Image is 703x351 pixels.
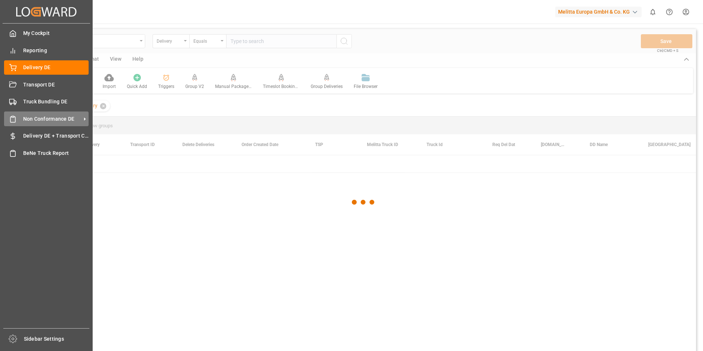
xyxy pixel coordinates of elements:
[23,115,81,123] span: Non Conformance DE
[4,60,89,75] a: Delivery DE
[23,47,89,54] span: Reporting
[4,77,89,92] a: Transport DE
[4,129,89,143] a: Delivery DE + Transport Cost
[4,146,89,160] a: BeNe Truck Report
[555,5,645,19] button: Melitta Europa GmbH & Co. KG
[23,149,89,157] span: BeNe Truck Report
[4,43,89,57] a: Reporting
[23,132,89,140] span: Delivery DE + Transport Cost
[24,335,90,343] span: Sidebar Settings
[23,98,89,106] span: Truck Bundling DE
[4,26,89,40] a: My Cockpit
[23,81,89,89] span: Transport DE
[4,95,89,109] a: Truck Bundling DE
[645,4,661,20] button: show 0 new notifications
[661,4,678,20] button: Help Center
[23,29,89,37] span: My Cockpit
[23,64,89,71] span: Delivery DE
[555,7,642,17] div: Melitta Europa GmbH & Co. KG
